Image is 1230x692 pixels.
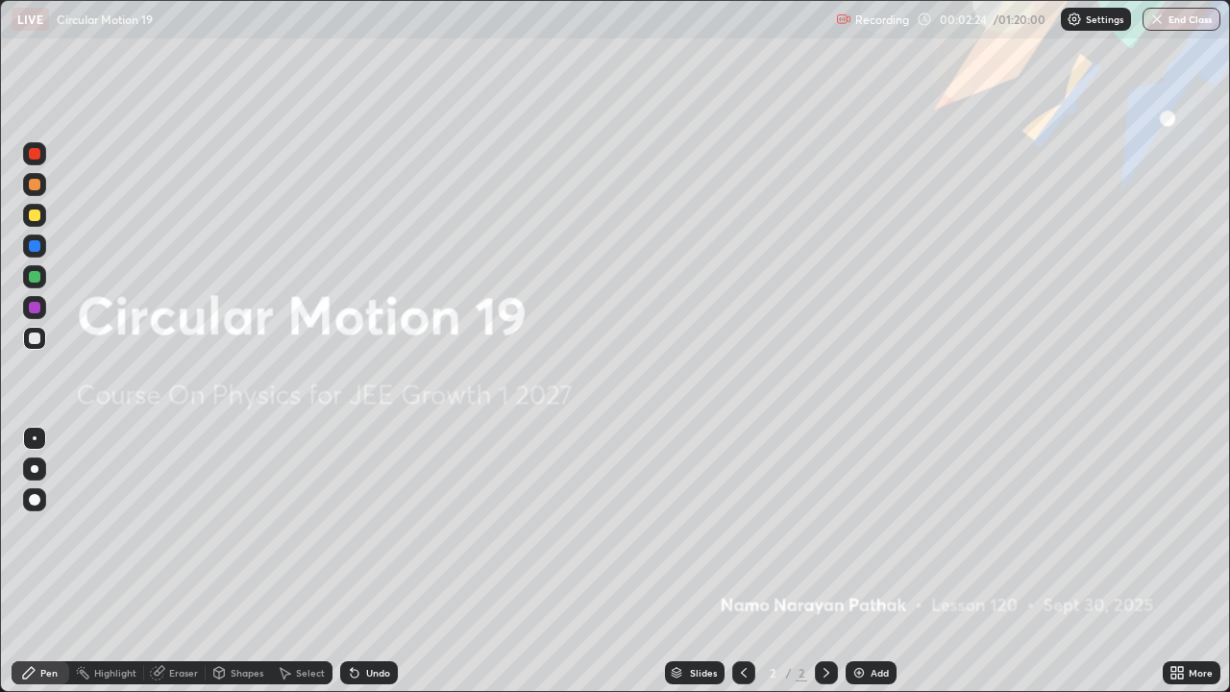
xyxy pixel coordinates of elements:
p: Recording [855,12,909,27]
div: Eraser [169,668,198,678]
img: end-class-cross [1149,12,1165,27]
img: recording.375f2c34.svg [836,12,851,27]
p: LIVE [17,12,43,27]
div: More [1189,668,1213,678]
div: 2 [763,667,782,679]
p: Circular Motion 19 [57,12,153,27]
div: Undo [366,668,390,678]
p: Settings [1086,14,1123,24]
button: End Class [1143,8,1220,31]
div: Select [296,668,325,678]
div: / [786,667,792,679]
div: Highlight [94,668,136,678]
div: 2 [796,664,807,681]
div: Shapes [231,668,263,678]
div: Pen [40,668,58,678]
div: Add [871,668,889,678]
img: add-slide-button [851,665,867,680]
div: Slides [690,668,717,678]
img: class-settings-icons [1067,12,1082,27]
